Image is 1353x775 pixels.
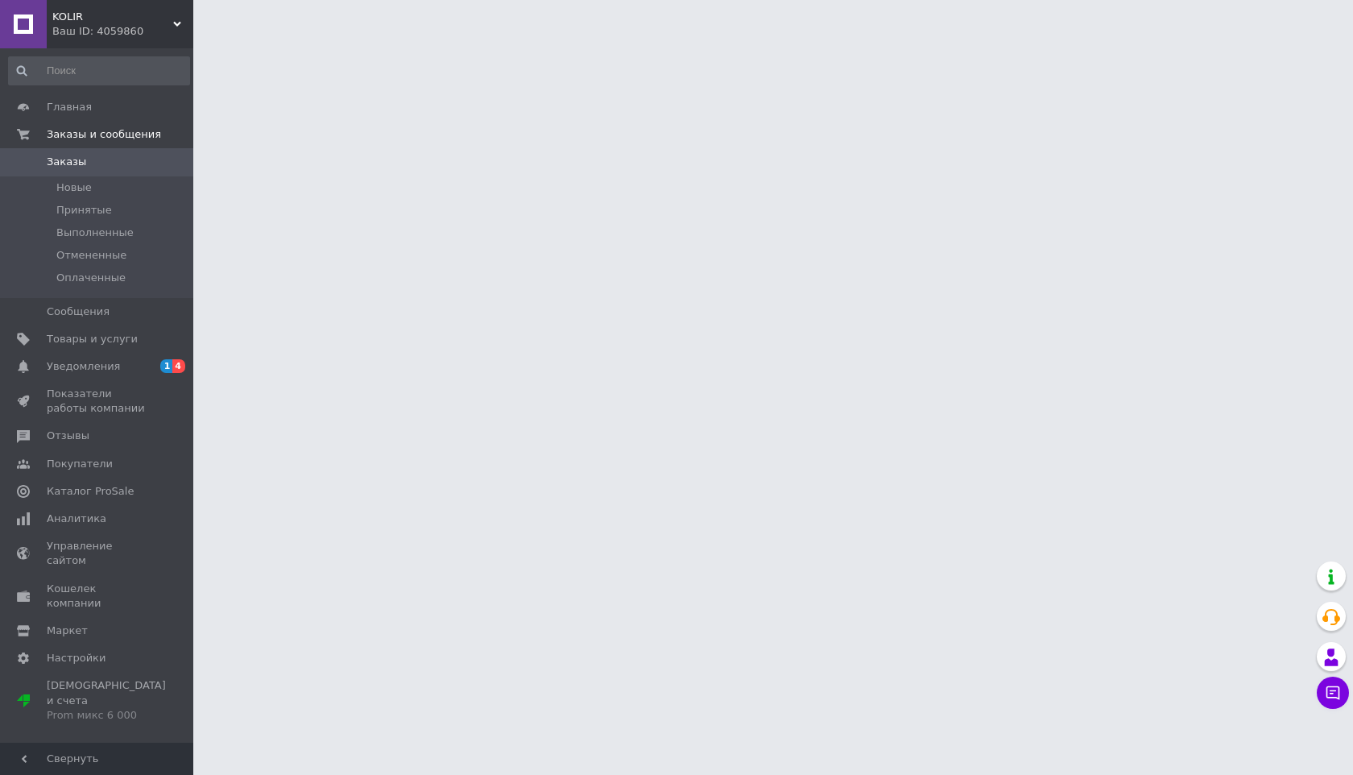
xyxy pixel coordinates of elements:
[56,180,92,195] span: Новые
[1317,677,1349,709] button: Чат с покупателем
[47,582,149,611] span: Кошелек компании
[47,678,166,723] span: [DEMOGRAPHIC_DATA] и счета
[47,708,166,723] div: Prom микс 6 000
[47,332,138,346] span: Товары и услуги
[47,651,106,665] span: Настройки
[172,359,185,373] span: 4
[47,624,88,638] span: Маркет
[47,305,110,319] span: Сообщения
[47,100,92,114] span: Главная
[56,248,126,263] span: Отмененные
[47,512,106,526] span: Аналитика
[47,387,149,416] span: Показатели работы компании
[47,429,89,443] span: Отзывы
[56,203,112,218] span: Принятые
[47,127,161,142] span: Заказы и сообщения
[47,539,149,568] span: Управление сайтом
[47,484,134,499] span: Каталог ProSale
[47,359,120,374] span: Уведомления
[52,10,173,24] span: KOLIR
[56,271,126,285] span: Оплаченные
[47,155,86,169] span: Заказы
[56,226,134,240] span: Выполненные
[8,56,190,85] input: Поиск
[52,24,193,39] div: Ваш ID: 4059860
[47,457,113,471] span: Покупатели
[160,359,173,373] span: 1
